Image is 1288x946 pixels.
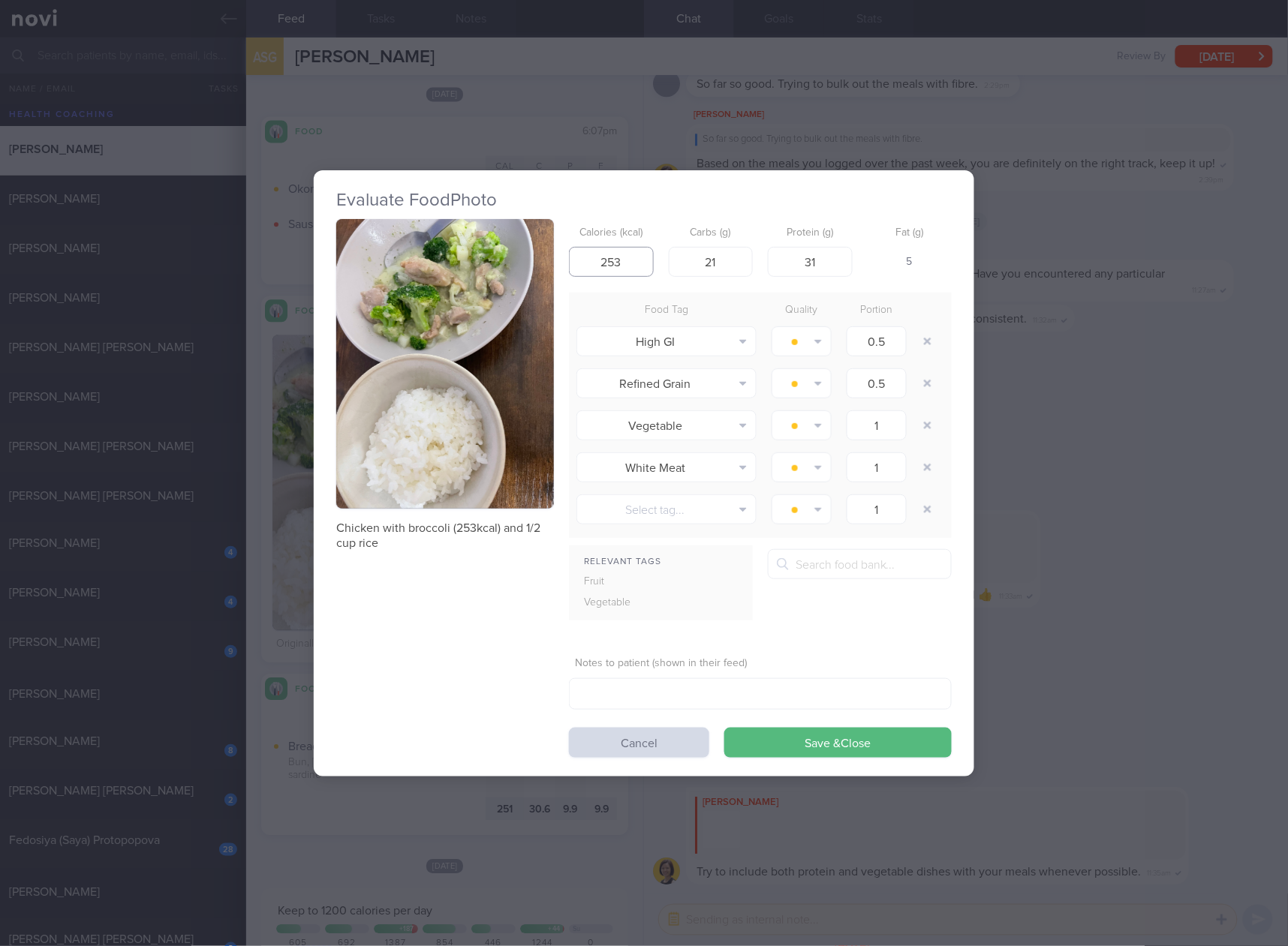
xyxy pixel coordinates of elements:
[569,593,665,614] div: Vegetable
[336,189,952,212] h2: Evaluate Food Photo
[724,728,952,758] button: Save &Close
[774,227,847,240] label: Protein (g)
[675,227,748,240] label: Carbs (g)
[336,521,554,551] p: Chicken with broccoli (253kcal) and 1/2 cup rice
[569,300,764,321] div: Food Tag
[847,494,907,524] input: 1.0
[847,368,907,398] input: 1.0
[839,300,914,321] div: Portion
[847,326,907,356] input: 1.0
[576,494,757,524] button: Select tag...
[569,728,709,758] button: Cancel
[669,247,754,277] input: 33
[768,247,853,277] input: 9
[576,410,757,440] button: Vegetable
[768,549,952,579] input: Search food bank...
[569,553,753,572] div: Relevant Tags
[576,452,757,482] button: White Meat
[569,247,654,277] input: 250
[868,247,952,278] div: 5
[336,219,554,509] img: Chicken with broccoli (253kcal) and 1/2 cup rice
[576,368,757,398] button: Refined Grain
[576,326,757,356] button: High GI
[569,572,665,593] div: Fruit
[874,227,946,240] label: Fat (g)
[847,410,907,440] input: 1.0
[764,300,839,321] div: Quality
[575,657,946,671] label: Notes to patient (shown in their feed)
[575,227,648,240] label: Calories (kcal)
[847,452,907,482] input: 1.0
